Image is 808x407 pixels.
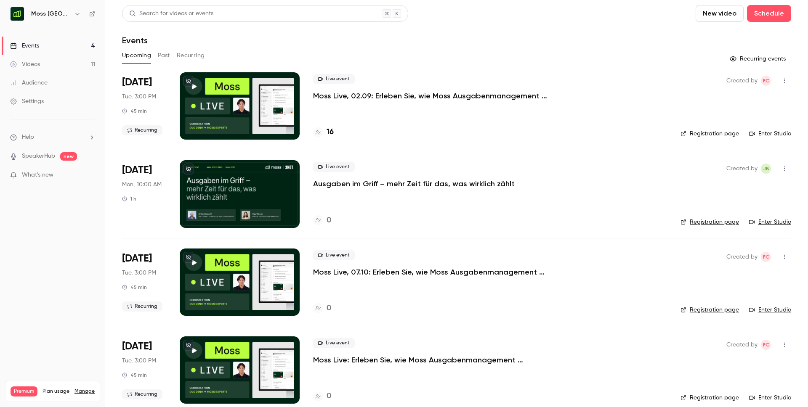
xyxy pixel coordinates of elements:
img: Moss Deutschland [11,7,24,21]
button: Past [158,49,170,62]
span: [DATE] [122,340,152,353]
a: Manage [74,388,95,395]
h4: 0 [327,215,331,226]
a: Enter Studio [749,394,791,402]
div: Sep 22 Mon, 10:00 AM (Europe/Berlin) [122,160,166,227]
a: 0 [313,303,331,314]
span: Mon, 10:00 AM [122,180,162,189]
span: Premium [11,386,37,396]
a: 16 [313,127,334,138]
span: [DATE] [122,164,152,177]
span: Recurring [122,389,162,399]
button: Upcoming [122,49,151,62]
a: Enter Studio [749,306,791,314]
span: Help [22,133,34,142]
span: Recurring [122,301,162,312]
span: Tue, 3:00 PM [122,357,156,365]
span: JB [763,164,769,174]
div: Search for videos or events [129,9,213,18]
div: Nov 4 Tue, 3:00 PM (Europe/Berlin) [122,336,166,404]
div: Videos [10,60,40,69]
span: Live event [313,162,355,172]
span: Recurring [122,125,162,135]
span: Created by [726,76,757,86]
div: Settings [10,97,44,106]
a: Registration page [680,218,739,226]
span: FC [763,340,769,350]
span: [DATE] [122,76,152,89]
span: Created by [726,252,757,262]
button: Recurring [177,49,205,62]
a: Enter Studio [749,129,791,138]
h4: 16 [327,127,334,138]
div: Oct 7 Tue, 3:00 PM (Europe/Berlin) [122,248,166,316]
span: Plan usage [43,388,69,395]
h6: Moss [GEOGRAPHIC_DATA] [31,10,71,18]
div: Audience [10,79,48,87]
div: 1 h [122,196,136,202]
a: Registration page [680,394,739,402]
span: Tue, 3:00 PM [122,269,156,277]
div: Sep 2 Tue, 3:00 PM (Europe/Berlin) [122,72,166,140]
span: Live event [313,338,355,348]
a: Registration page [680,306,739,314]
a: SpeakerHub [22,152,55,161]
div: 45 min [122,284,147,291]
a: Moss Live, 07.10: Erleben Sie, wie Moss Ausgabenmanagement automatisiert [313,267,566,277]
h1: Events [122,35,148,45]
div: 45 min [122,372,147,378]
span: FC [763,76,769,86]
span: [DATE] [122,252,152,265]
a: 0 [313,215,331,226]
div: 45 min [122,108,147,114]
a: Moss Live, 02.09: Erleben Sie, wie Moss Ausgabenmanagement automatisiert [313,91,566,101]
span: new [60,152,77,161]
span: Created by [726,164,757,174]
a: 0 [313,391,331,402]
span: Felicity Cator [761,252,771,262]
span: FC [763,252,769,262]
iframe: Noticeable Trigger [85,172,95,179]
span: Live event [313,250,355,260]
div: Events [10,42,39,50]
span: Jara Bockx [761,164,771,174]
a: Moss Live: Erleben Sie, wie Moss Ausgabenmanagement automatisiert [313,355,566,365]
span: What's new [22,171,53,180]
span: Felicity Cator [761,76,771,86]
button: New video [696,5,744,22]
h4: 0 [327,391,331,402]
a: Enter Studio [749,218,791,226]
a: Ausgaben im Griff – mehr Zeit für das, was wirklich zählt [313,179,515,189]
button: Recurring events [726,52,791,66]
span: Created by [726,340,757,350]
h4: 0 [327,303,331,314]
span: Tue, 3:00 PM [122,92,156,101]
button: Schedule [747,5,791,22]
li: help-dropdown-opener [10,133,95,142]
span: Live event [313,74,355,84]
span: Felicity Cator [761,340,771,350]
a: Registration page [680,129,739,138]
